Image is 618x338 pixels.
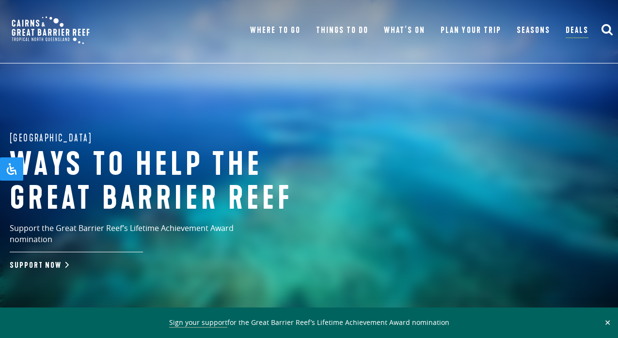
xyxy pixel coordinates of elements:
a: Where To Go [250,24,300,37]
span: for the Great Barrier Reef’s Lifetime Achievement Award nomination [169,318,449,328]
a: Sign your support [169,318,227,328]
a: Support Now [10,261,67,270]
a: Deals [566,24,588,38]
p: Support the Great Barrier Reef’s Lifetime Achievement Award nomination [10,223,276,252]
h1: Ways to help the great barrier reef [10,148,330,215]
a: Plan Your Trip [441,24,501,37]
svg: Open Accessibility Panel [6,163,17,175]
img: CGBR-TNQ_dual-logo.svg [5,10,96,51]
a: Seasons [517,24,550,37]
button: Close [602,318,613,327]
a: Things To Do [316,24,368,37]
span: [GEOGRAPHIC_DATA] [10,130,93,146]
a: What’s On [384,24,425,37]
